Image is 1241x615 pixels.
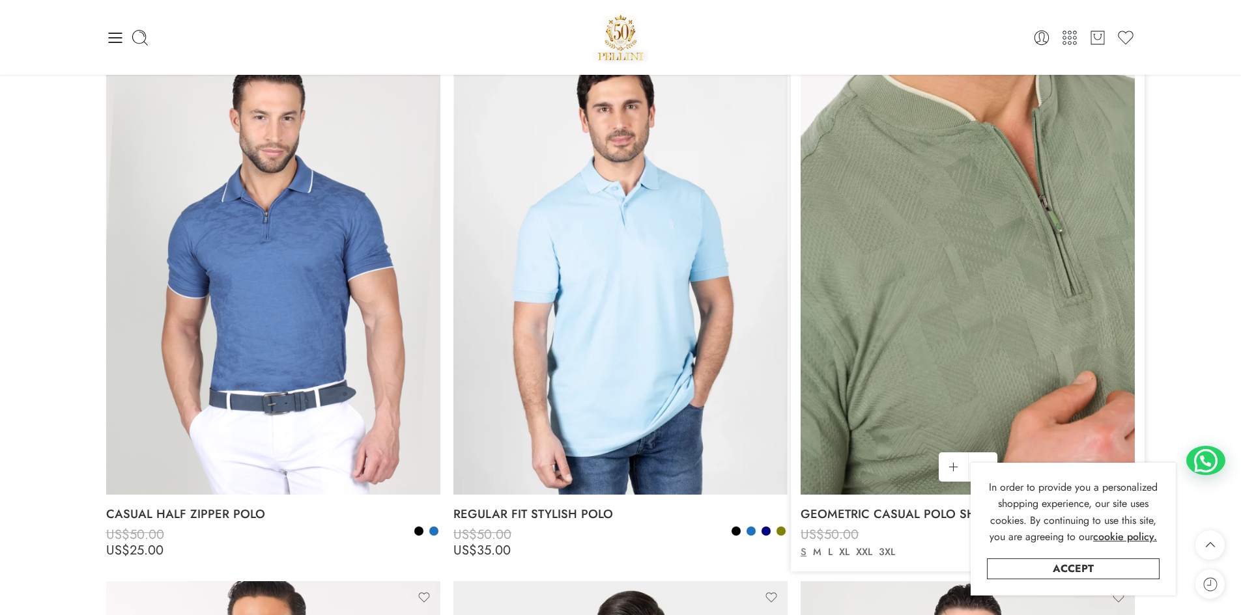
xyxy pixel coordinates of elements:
[413,525,425,537] a: Black
[453,525,477,544] span: US$
[1033,29,1051,47] a: Login / Register
[106,541,164,560] bdi: 25.00
[453,525,511,544] bdi: 50.00
[453,541,511,560] bdi: 35.00
[987,558,1160,579] a: Accept
[1093,528,1157,545] a: cookie policy.
[730,525,742,537] a: Black
[801,541,824,560] span: US$
[968,452,997,482] a: QUICK SHOP
[106,501,440,527] a: CASUAL HALF ZIPPER POLO
[939,452,968,482] a: Select options for “GEOMETRIC CASUAL POLO SHIRT”
[797,545,810,560] a: S
[593,10,649,65] img: Pellini
[106,525,164,544] bdi: 50.00
[775,525,787,537] a: Olive
[1117,29,1135,47] a: Wishlist
[801,541,858,560] bdi: 25.00
[453,501,788,527] a: REGULAR FIT STYLISH POLO
[760,525,772,537] a: Navy
[876,545,898,560] a: 3XL
[825,545,836,560] a: L
[106,541,130,560] span: US$
[453,541,477,560] span: US$
[593,10,649,65] a: Pellini -
[853,545,876,560] a: XXL
[106,525,130,544] span: US$
[836,545,853,560] a: XL
[801,501,1135,527] a: GEOMETRIC CASUAL POLO SHIRT
[745,525,757,537] a: Blue
[810,545,825,560] a: M
[801,525,859,544] bdi: 50.00
[428,525,440,537] a: Blue
[989,480,1158,545] span: In order to provide you a personalized shopping experience, our site uses cookies. By continuing ...
[801,525,824,544] span: US$
[1089,29,1107,47] a: Cart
